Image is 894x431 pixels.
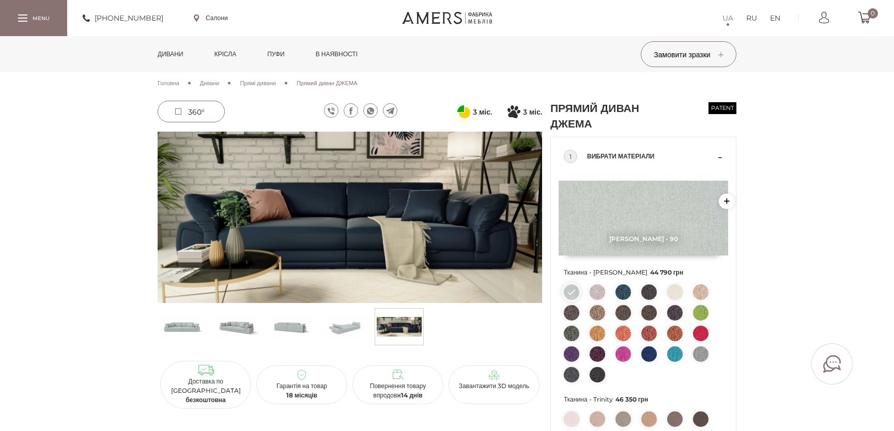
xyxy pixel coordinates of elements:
[550,101,669,132] h1: Прямий диван ДЖЕМА
[524,212,542,223] button: Next
[654,50,723,59] span: Замовити зразки
[344,103,358,118] a: facebook
[722,12,733,24] a: UA
[473,106,492,118] span: 3 міс.
[308,36,365,72] a: в наявності
[186,396,226,404] b: безкоштовна
[564,266,723,279] span: Тканина - [PERSON_NAME]
[240,78,275,88] a: Прямі дивани
[641,41,736,67] button: Замовити зразки
[564,393,723,406] span: Тканина - Trinity
[268,311,313,342] img: Прямий диван ДЖЕМА s-2
[188,107,205,117] span: 360°
[615,395,649,403] span: 46 350 грн
[194,13,228,23] a: Салони
[322,311,367,342] img: Прямий диван ДЖЕМА s-3
[286,391,317,399] b: 18 місяців
[507,105,520,118] svg: Покупка частинами від Монобанку
[200,78,220,88] a: Дивани
[587,150,715,163] span: Вибрати матеріали
[708,102,736,114] span: patent
[401,391,423,399] b: 14 днів
[357,381,439,400] p: Повернення товару впродовж
[523,106,542,118] span: 3 міс.
[868,8,878,19] span: 0
[207,36,244,72] a: Крісла
[158,101,225,122] a: 360°
[324,103,338,118] a: viber
[383,103,397,118] a: telegram
[164,377,247,405] p: Доставка по [GEOGRAPHIC_DATA]
[158,78,179,88] a: Головна
[559,235,728,243] span: [PERSON_NAME] - 90
[158,79,179,87] span: Головна
[83,12,163,24] a: [PHONE_NUMBER]
[564,150,577,163] div: 1
[158,212,176,223] button: Previous
[457,105,470,118] svg: Оплата частинами від ПриватБанку
[363,103,378,118] a: whatsapp
[160,311,205,342] img: Прямий диван ДЖЕМА s-0
[377,311,422,342] img: s_
[150,36,191,72] a: Дивани
[200,79,220,87] span: Дивани
[559,181,728,256] img: Etna - 90
[770,12,780,24] a: EN
[214,311,259,342] img: Прямий диван ДЖЕМА s-1
[650,268,684,276] span: 44 790 грн
[746,12,757,24] a: RU
[240,79,275,87] span: Прямі дивани
[260,381,343,400] p: Гарантія на товар
[259,36,292,72] a: Пуфи
[453,381,535,391] p: Завантажити 3D модель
